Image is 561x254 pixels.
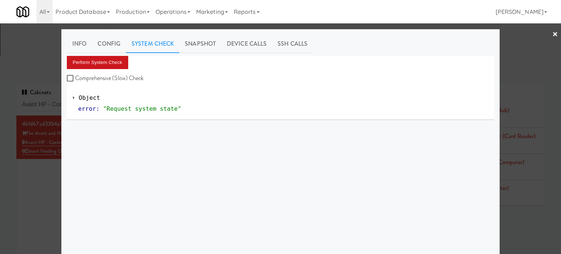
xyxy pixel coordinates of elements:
a: SSH Calls [272,35,313,53]
span: "Request system state" [103,105,181,112]
label: Comprehensive (Slow) Check [67,73,144,84]
a: Config [92,35,126,53]
a: System Check [126,35,179,53]
button: Perform System Check [67,56,128,69]
a: × [552,23,558,46]
span: error [78,105,96,112]
a: Info [67,35,92,53]
img: Micromart [16,5,29,18]
span: : [96,105,100,112]
input: Comprehensive (Slow) Check [67,76,75,81]
a: Device Calls [221,35,272,53]
a: Snapshot [179,35,221,53]
span: Object [79,94,100,101]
